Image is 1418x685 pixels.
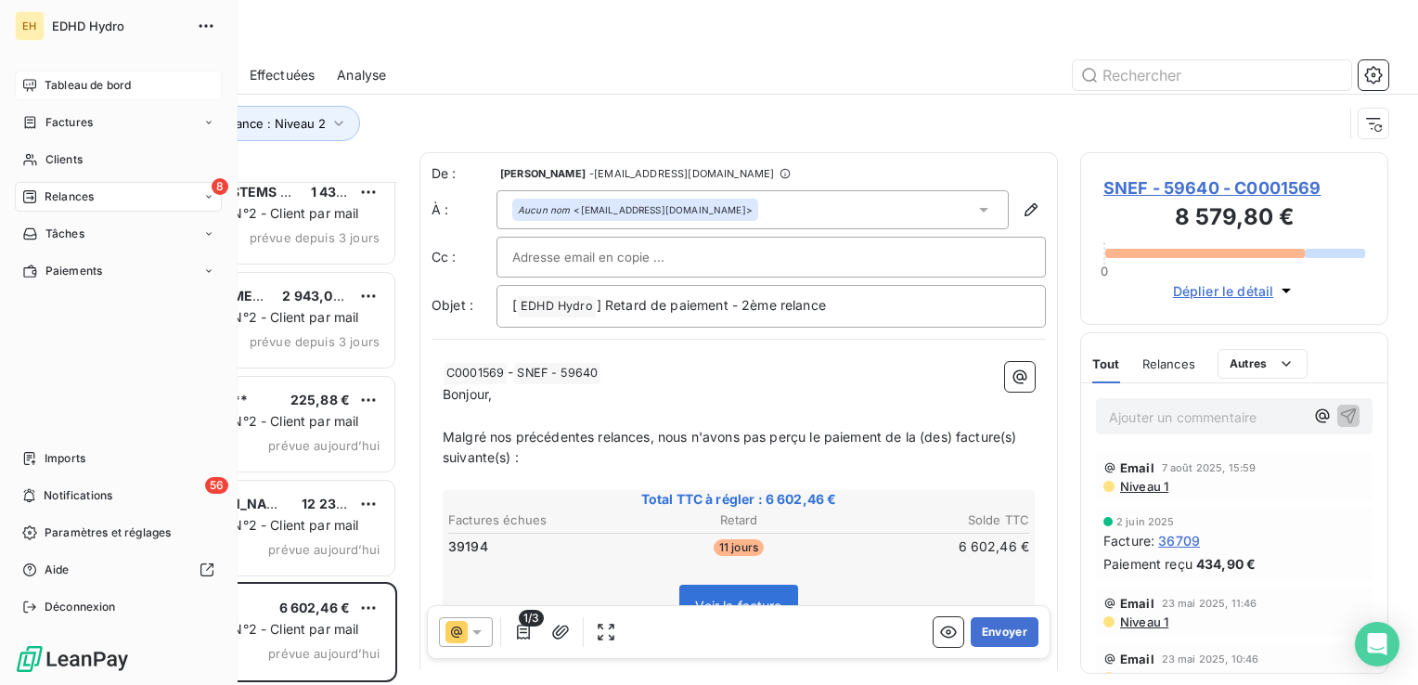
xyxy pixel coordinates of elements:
[1118,614,1168,629] span: Niveau 1
[131,496,380,511] span: GRUPO [PERSON_NAME] CAMBRAI***
[279,600,351,615] span: 6 602,46 €
[15,11,45,41] div: EH
[45,599,116,615] span: Déconnexion
[1120,460,1154,475] span: Email
[971,617,1038,647] button: Envoyer
[1118,479,1168,494] span: Niveau 1
[1355,622,1399,666] div: Open Intercom Messenger
[589,168,774,179] span: - [EMAIL_ADDRESS][DOMAIN_NAME]
[45,226,84,242] span: Tâches
[642,511,835,530] th: Retard
[132,106,360,141] button: Niveau de relance : Niveau 2
[45,450,85,467] span: Imports
[500,168,586,179] span: [PERSON_NAME]
[302,496,379,511] span: 12 239,52 €
[133,517,359,533] span: Plan de relance N°2 - Client par mail
[1196,554,1256,574] span: 434,90 €
[337,66,386,84] span: Analyse
[15,182,222,212] a: 8Relances
[1092,356,1120,371] span: Tout
[1158,531,1200,550] span: 36709
[444,363,507,384] span: C0001569
[1103,175,1365,200] span: SNEF - 59640 - C0001569
[518,203,570,216] em: Aucun nom
[133,309,359,325] span: Plan de relance N°2 - Client par mail
[447,511,640,530] th: Factures échues
[45,151,83,168] span: Clients
[1103,531,1154,550] span: Facture :
[518,203,753,216] div: <[EMAIL_ADDRESS][DOMAIN_NAME]>
[837,536,1030,557] td: 6 602,46 €
[519,610,544,627] span: 1/3
[443,429,1021,466] span: Malgré nos précédentes relances, nous n'avons pas perçu le paiement de la (des) facture(s) suivan...
[1162,653,1259,665] span: 23 mai 2025, 10:46
[445,490,1032,509] span: Total TTC à régler : 6 602,46 €
[432,164,496,183] span: De :
[695,598,781,614] span: Voir la facture
[837,511,1030,530] th: Solde TTC
[15,71,222,100] a: Tableau de bord
[52,19,186,33] span: EDHD Hydro
[311,184,377,200] span: 1 431,60 €
[1118,670,1168,685] span: Niveau 1
[133,413,359,429] span: Plan de relance N°2 - Client par mail
[1116,516,1175,527] span: 2 juin 2025
[15,444,222,473] a: Imports
[1162,598,1257,609] span: 23 mai 2025, 11:46
[512,297,517,313] span: [
[714,539,764,556] span: 11 jours
[45,524,171,541] span: Paramètres et réglages
[15,145,222,174] a: Clients
[268,646,380,661] span: prévue aujourd’hui
[89,182,397,685] div: grid
[1073,60,1351,90] input: Rechercher
[432,248,496,266] label: Cc :
[44,487,112,504] span: Notifications
[45,77,131,94] span: Tableau de bord
[1103,554,1192,574] span: Paiement reçu
[1120,652,1154,666] span: Email
[15,518,222,548] a: Paramètres et réglages
[205,477,228,494] span: 56
[45,263,102,279] span: Paiements
[1103,200,1365,238] h3: 8 579,80 €
[1167,280,1302,302] button: Déplier le détail
[15,256,222,286] a: Paiements
[133,205,359,221] span: Plan de relance N°2 - Client par mail
[443,386,492,402] span: Bonjour,
[268,542,380,557] span: prévue aujourd’hui
[1120,596,1154,611] span: Email
[282,288,354,304] span: 2 943,00 €
[1218,349,1308,379] button: Autres
[514,363,600,384] span: SNEF - 59640
[1162,462,1257,473] span: 7 août 2025, 15:59
[432,297,473,313] span: Objet :
[518,296,596,317] span: EDHD Hydro
[45,114,93,131] span: Factures
[432,200,496,219] label: À :
[250,66,316,84] span: Effectuées
[159,116,326,131] span: Niveau de relance : Niveau 2
[15,555,222,585] a: Aide
[1101,264,1108,278] span: 0
[290,392,350,407] span: 225,88 €
[212,178,228,195] span: 8
[250,230,380,245] span: prévue depuis 3 jours
[268,438,380,453] span: prévue aujourd’hui
[1142,356,1195,371] span: Relances
[597,297,826,313] span: ] Retard de paiement - 2ème relance
[512,243,712,271] input: Adresse email en copie ...
[1173,281,1274,301] span: Déplier le détail
[131,184,406,200] span: EUROSTYLE SYSTEMS VALENCIENNES***
[250,334,380,349] span: prévue depuis 3 jours
[15,219,222,249] a: Tâches
[45,188,94,205] span: Relances
[45,562,70,578] span: Aide
[448,537,488,556] span: 39194
[15,644,130,674] img: Logo LeanPay
[133,621,359,637] span: Plan de relance N°2 - Client par mail
[508,364,513,380] span: -
[15,108,222,137] a: Factures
